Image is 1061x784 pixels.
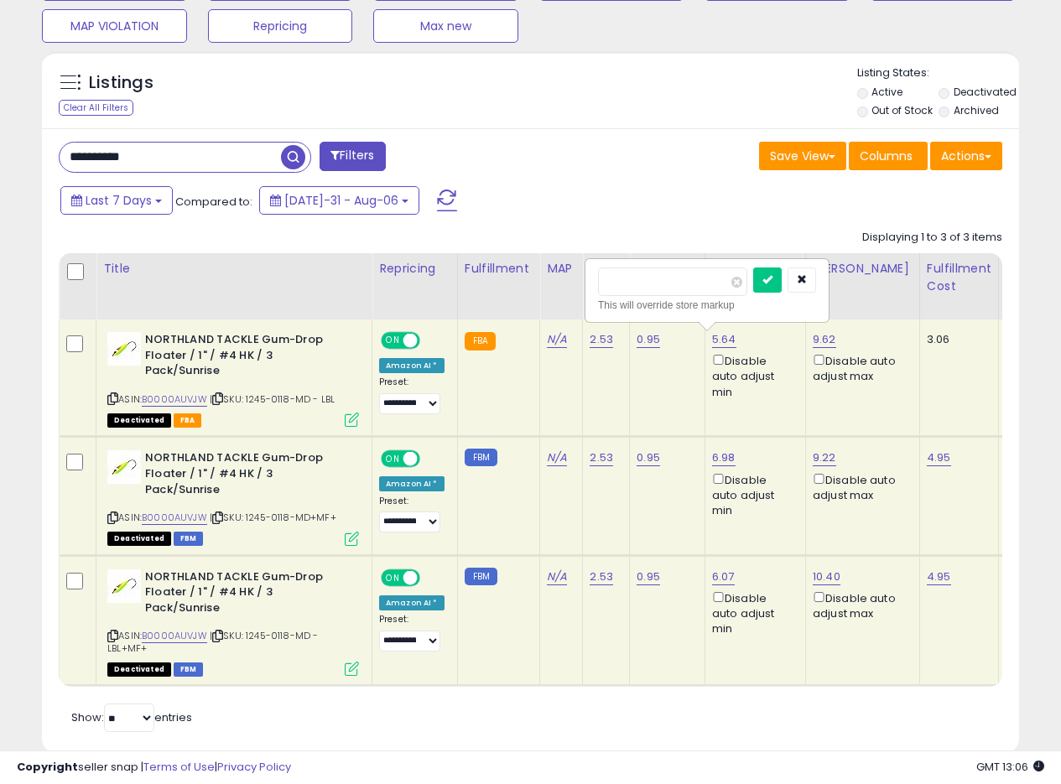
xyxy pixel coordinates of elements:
div: Amazon AI * [379,595,445,610]
div: ASIN: [107,450,359,543]
small: FBA [465,332,496,350]
div: Displaying 1 to 3 of 3 items [862,230,1002,246]
button: Save View [759,142,846,170]
div: Disable auto adjust max [813,589,907,621]
a: N/A [547,449,567,466]
span: Last 7 Days [86,192,152,209]
span: | SKU: 1245-0118-MD+MF+ [210,511,336,524]
a: 6.07 [712,569,735,585]
p: Listing States: [857,65,1019,81]
button: Last 7 Days [60,186,173,215]
span: All listings that are unavailable for purchase on Amazon for any reason other than out-of-stock [107,662,171,677]
img: 31E+qChzZDL._SL40_.jpg [107,450,141,484]
h5: Listings [89,71,153,95]
a: 2.53 [590,449,613,466]
a: 0.95 [637,449,660,466]
b: NORTHLAND TACKLE Gum-Drop Floater / 1" / #4 HK / 3 Pack/Sunrise [145,332,349,383]
button: Max new [373,9,518,43]
div: [PERSON_NAME] [813,260,913,278]
button: Columns [849,142,928,170]
div: Repricing [379,260,450,278]
b: NORTHLAND TACKLE Gum-Drop Floater / 1" / #4 HK / 3 Pack/Sunrise [145,450,349,501]
div: ASIN: [107,569,359,675]
div: Disable auto adjust min [712,589,793,637]
a: N/A [547,331,567,348]
button: [DATE]-31 - Aug-06 [259,186,419,215]
a: N/A [547,569,567,585]
strong: Copyright [17,759,78,775]
div: seller snap | | [17,760,291,776]
div: Clear All Filters [59,100,133,116]
label: Out of Stock [871,103,933,117]
a: 9.62 [813,331,836,348]
div: Disable auto adjust min [712,470,793,519]
div: Preset: [379,376,445,414]
small: FBM [465,449,497,466]
small: FBM [465,568,497,585]
a: B0000AUVJW [142,629,207,643]
span: FBA [174,413,202,428]
div: Fulfillment [465,260,533,278]
span: ON [382,570,403,584]
div: Disable auto adjust max [813,351,907,384]
div: Disable auto adjust max [813,470,907,503]
span: ON [382,334,403,348]
a: Terms of Use [143,759,215,775]
a: 0.95 [637,569,660,585]
span: FBM [174,662,204,677]
span: 2025-08-14 13:06 GMT [976,759,1044,775]
button: Repricing [208,9,353,43]
span: [DATE]-31 - Aug-06 [284,192,398,209]
a: 6.98 [712,449,736,466]
span: OFF [418,452,445,466]
img: 31E+qChzZDL._SL40_.jpg [107,332,141,366]
button: MAP VIOLATION [42,9,187,43]
span: All listings that are unavailable for purchase on Amazon for any reason other than out-of-stock [107,532,171,546]
span: All listings that are unavailable for purchase on Amazon for any reason other than out-of-stock [107,413,171,428]
label: Active [871,85,902,99]
a: Privacy Policy [217,759,291,775]
label: Deactivated [954,85,1017,99]
span: ON [382,452,403,466]
div: 3.06 [927,332,986,347]
span: Compared to: [175,194,252,210]
span: Show: entries [71,709,192,725]
a: 4.95 [927,569,951,585]
span: OFF [418,334,445,348]
span: | SKU: 1245-0118-MD - LBL [210,392,335,406]
span: FBM [174,532,204,546]
div: Title [103,260,365,278]
div: Fulfillment Cost [927,260,991,295]
div: ASIN: [107,332,359,425]
span: OFF [418,570,445,584]
span: Columns [860,148,913,164]
div: This will override store markup [598,297,816,314]
a: 2.53 [590,331,613,348]
div: Preset: [379,614,445,652]
a: 5.64 [712,331,736,348]
a: 4.95 [927,449,951,466]
div: Disable auto adjust min [712,351,793,400]
div: Amazon AI * [379,476,445,491]
a: 10.40 [813,569,840,585]
div: Preset: [379,496,445,533]
a: 2.53 [590,569,613,585]
a: 9.22 [813,449,836,466]
a: 0.95 [637,331,660,348]
label: Archived [954,103,999,117]
button: Filters [320,142,385,171]
div: MAP [547,260,575,278]
img: 31E+qChzZDL._SL40_.jpg [107,569,141,603]
span: | SKU: 1245-0118-MD - LBL+MF+ [107,629,318,654]
div: Amazon AI * [379,358,445,373]
b: NORTHLAND TACKLE Gum-Drop Floater / 1" / #4 HK / 3 Pack/Sunrise [145,569,349,620]
a: B0000AUVJW [142,511,207,525]
a: B0000AUVJW [142,392,207,407]
button: Actions [930,142,1002,170]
